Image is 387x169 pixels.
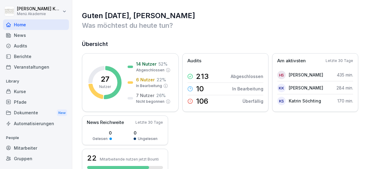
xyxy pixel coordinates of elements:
[289,98,321,104] p: Katrin Söchting
[337,72,353,78] p: 435 min.
[3,118,69,129] a: Automatisierungen
[3,30,69,41] a: News
[337,98,353,104] p: 170 min.
[157,76,166,83] p: 22 %
[136,61,157,67] p: 14 Nutzer
[82,21,378,30] p: Was möchtest du heute tun?
[17,12,61,16] p: Menü Akademie
[3,76,69,86] p: Library
[138,136,158,141] p: Ungelesen
[57,109,67,116] div: New
[3,41,69,51] a: Audits
[232,86,263,92] p: In Bearbeitung
[3,97,69,107] a: Pfade
[289,72,323,78] p: [PERSON_NAME]
[156,92,166,99] p: 26 %
[158,61,167,67] p: 52 %
[277,57,306,64] p: Am aktivsten
[82,11,378,21] h1: Guten [DATE], [PERSON_NAME]
[337,85,353,91] p: 284 min.
[3,133,69,143] p: People
[99,84,111,89] p: Nutzer
[196,73,209,80] p: 213
[136,99,164,104] p: Nicht begonnen
[277,97,286,105] div: KS
[93,136,108,141] p: Gelesen
[3,51,69,62] a: Berichte
[101,76,109,83] p: 27
[134,130,158,136] p: 0
[100,157,159,161] p: Mitarbeitende nutzen jetzt Bounti
[187,57,201,64] p: Audits
[231,73,263,80] p: Abgeschlossen
[136,67,164,73] p: Abgeschlossen
[17,6,61,11] p: [PERSON_NAME] Knopf
[326,58,353,63] p: Letzte 30 Tage
[3,107,69,119] a: DokumenteNew
[3,107,69,119] div: Dokumente
[3,62,69,72] a: Veranstaltungen
[277,84,286,92] div: KK
[136,76,155,83] p: 6 Nutzer
[3,19,69,30] a: Home
[3,143,69,153] a: Mitarbeiter
[277,71,286,79] div: HS
[242,98,263,104] p: Überfällig
[136,83,162,89] p: In Bearbeitung
[82,40,378,48] h2: Übersicht
[289,85,323,91] p: [PERSON_NAME]
[136,92,154,99] p: 7 Nutzer
[196,85,204,93] p: 10
[135,120,163,125] p: Letzte 30 Tage
[87,119,124,126] p: News Reichweite
[87,153,97,163] h3: 22
[3,86,69,97] a: Kurse
[3,153,69,164] a: Gruppen
[93,130,112,136] p: 0
[196,98,208,105] p: 106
